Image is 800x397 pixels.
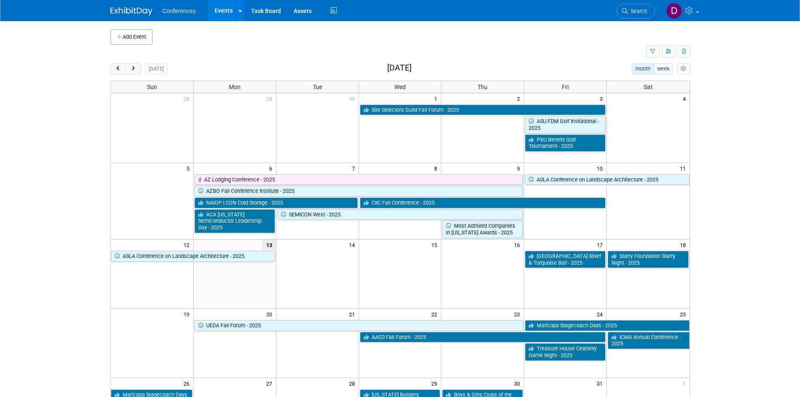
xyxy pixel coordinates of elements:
span: 17 [596,239,606,250]
img: ExhibitDay [110,7,152,16]
a: NAIOP I.CON Cold Storage - 2025 [194,197,358,208]
a: Most Admired Companies in [US_STATE] Awards - 2025 [442,221,523,238]
span: Tue [313,84,322,90]
span: 7 [351,163,359,174]
span: 9 [516,163,524,174]
a: Starry Foundation Starry Night - 2025 [608,251,688,268]
span: 27 [265,378,276,389]
span: 28 [183,93,193,104]
a: CIIC Fall Conference - 2025 [360,197,606,208]
a: PXU Benefit Golf Tournament - 2025 [525,134,606,152]
a: ASU FDM Golf Invitational - 2025 [525,116,606,133]
h2: [DATE] [387,63,412,73]
span: 12 [183,239,193,250]
a: Search [616,4,655,18]
button: month [632,63,654,74]
span: 24 [596,309,606,319]
span: 16 [513,239,524,250]
a: AZBO Fall Conference Institute - 2025 [194,186,523,197]
button: myCustomButton [677,63,690,74]
a: Maricopa Stagecoach Days - 2025 [525,320,689,331]
img: Diane Arabia [666,3,682,19]
span: 29 [265,93,276,104]
span: 14 [348,239,359,250]
button: next [126,63,141,74]
span: Search [628,8,647,14]
a: ACA [US_STATE] Semiconductor Leadership Day - 2025 [194,209,275,233]
span: 4 [682,93,690,104]
span: Sat [644,84,653,90]
span: 25 [679,309,690,319]
span: Fri [562,84,569,90]
span: 20 [265,309,276,319]
i: Personalize Calendar [681,66,686,72]
span: Mon [229,84,241,90]
button: [DATE] [145,63,167,74]
span: 30 [513,378,524,389]
span: 26 [183,378,193,389]
span: 11 [679,163,690,174]
span: 5 [186,163,193,174]
a: ASLA Conference on Landscape Architecture - 2025 [111,251,275,262]
span: 10 [596,163,606,174]
span: 21 [348,309,359,319]
span: 3 [599,93,606,104]
span: 22 [430,309,441,319]
a: ICMA Annual Conference - 2025 [608,332,689,349]
a: Treasure House Celebrity Game Night - 2025 [525,343,606,360]
button: prev [110,63,126,74]
span: 1 [682,378,690,389]
a: UEDA Fall Forum - 2025 [194,320,523,331]
span: 13 [262,239,276,250]
span: 31 [596,378,606,389]
a: SEMICON West - 2025 [277,209,523,220]
a: Site Selectors Guild Fall Forum - 2025 [360,105,606,116]
span: 18 [679,239,690,250]
span: Sun [147,84,157,90]
button: Add Event [110,29,152,45]
span: 6 [268,163,276,174]
span: 29 [430,378,441,389]
span: 30 [348,93,359,104]
span: 19 [183,309,193,319]
span: Wed [394,84,406,90]
span: 8 [433,163,441,174]
a: [GEOGRAPHIC_DATA] Silver & Turquoise Ball - 2025 [525,251,606,268]
span: Conferences [163,8,196,14]
a: AAED Fall Forum - 2025 [360,332,606,343]
a: ASLA Conference on Landscape Architecture - 2025 [525,174,689,185]
span: 28 [348,378,359,389]
a: AZ Lodging Conference - 2025 [194,174,523,185]
button: week [653,63,673,74]
span: 15 [430,239,441,250]
span: 23 [513,309,524,319]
